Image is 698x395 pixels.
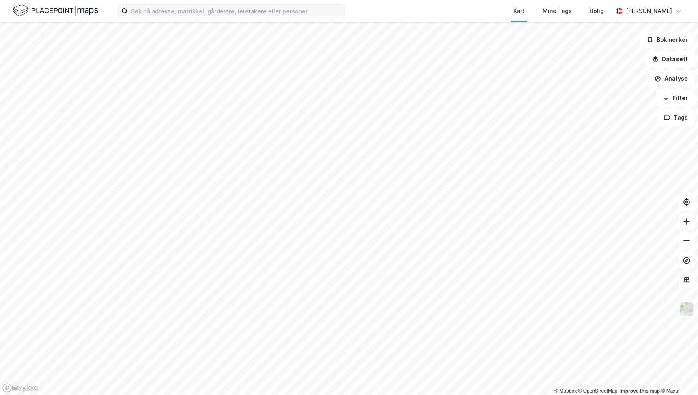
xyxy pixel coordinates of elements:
button: Datasett [645,51,695,67]
img: logo.f888ab2527a4732fd821a326f86c7f29.svg [13,4,98,18]
input: Søk på adresse, matrikkel, gårdeiere, leietakere eller personer [128,5,345,17]
a: Mapbox [554,388,577,394]
a: Improve this map [620,388,660,394]
iframe: Chat Widget [657,356,698,395]
div: Mine Tags [543,6,572,16]
a: Mapbox homepage [2,383,38,393]
div: [PERSON_NAME] [626,6,672,16]
button: Analyse [648,71,695,87]
img: Z [679,301,694,317]
button: Bokmerker [640,32,695,48]
div: Bolig [590,6,604,16]
a: OpenStreetMap [578,388,618,394]
div: Kart [513,6,525,16]
button: Filter [656,90,695,106]
button: Tags [657,109,695,126]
